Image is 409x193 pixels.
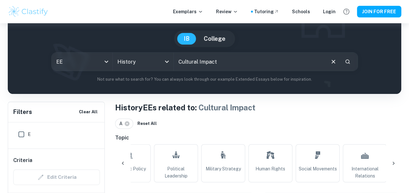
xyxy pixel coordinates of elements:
span: Military Strategy [206,165,241,172]
div: EE [52,53,113,71]
h1: History EEs related to: [115,102,401,113]
button: IB [177,33,196,45]
span: Political Leadership [157,165,195,179]
img: Clastify logo [8,5,49,18]
a: Schools [292,8,310,15]
button: Open [162,57,171,66]
div: A [115,118,133,129]
p: Review [216,8,238,15]
p: Not sure what to search for? You can always look through our example Extended Essays below for in... [13,76,396,83]
span: Cultural Impact [199,103,255,112]
span: A [119,120,125,127]
span: International Relations [346,165,384,179]
button: Clear [327,56,339,68]
button: Reset All [136,119,158,128]
h6: Filters [13,107,32,117]
button: Help and Feedback [341,6,352,17]
button: Clear All [77,107,99,117]
p: Exemplars [173,8,203,15]
span: E [28,131,31,138]
span: Human Rights [255,165,285,172]
a: Login [323,8,336,15]
input: E.g. Nazi Germany, atomic bomb, USA politics... [174,53,325,71]
a: Tutoring [254,8,279,15]
button: College [197,33,232,45]
span: Social Movements [298,165,337,172]
button: JOIN FOR FREE [357,6,401,17]
h6: Criteria [13,157,32,164]
div: Criteria filters are unavailable when searching by topic [13,169,100,185]
h6: Topic [115,134,401,142]
button: Search [342,56,353,67]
